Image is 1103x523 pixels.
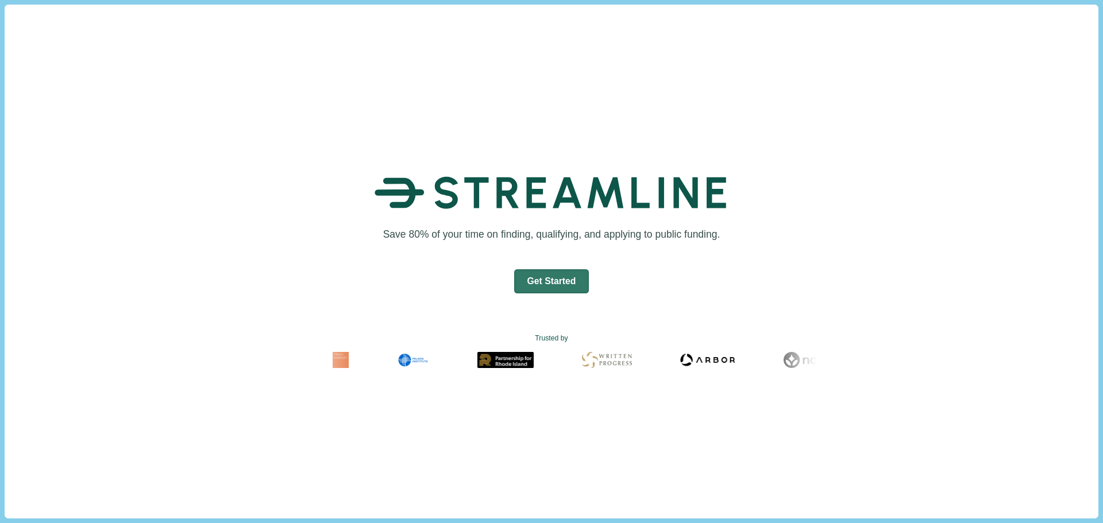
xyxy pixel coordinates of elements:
img: Arbor Logo [676,352,731,368]
img: Written Progress Logo [578,352,628,368]
img: Streamline Climate Logo [375,161,728,225]
button: Get Started [514,269,589,293]
img: Milken Institute Logo [393,352,425,368]
h1: Save 80% of your time on finding, qualifying, and applying to public funding. [379,227,724,242]
img: Partnership for Rhode Island Logo [473,352,530,368]
img: Noya Logo [780,352,827,368]
img: Fram Energy Logo [329,352,345,368]
text: Trusted by [535,334,568,344]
